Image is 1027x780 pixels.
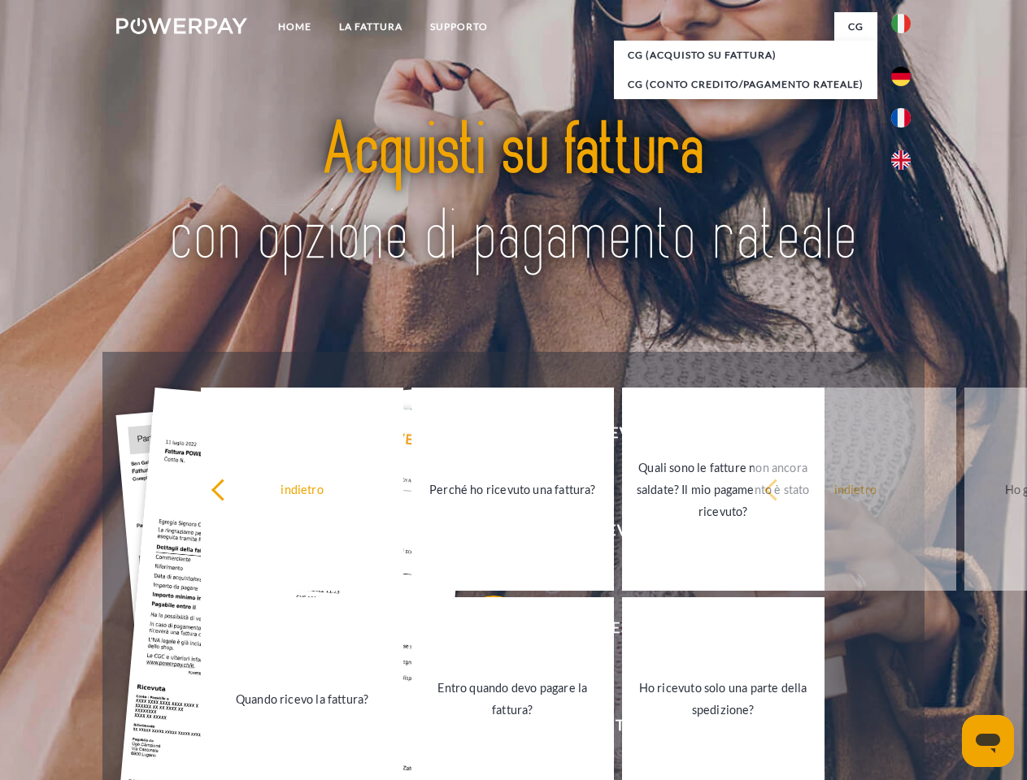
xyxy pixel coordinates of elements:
[416,12,502,41] a: Supporto
[116,18,247,34] img: logo-powerpay-white.svg
[155,78,872,311] img: title-powerpay_it.svg
[264,12,325,41] a: Home
[421,677,604,721] div: Entro quando devo pagare la fattura?
[891,67,911,86] img: de
[891,14,911,33] img: it
[764,478,946,500] div: indietro
[614,70,877,99] a: CG (Conto Credito/Pagamento rateale)
[834,12,877,41] a: CG
[211,687,394,709] div: Quando ricevo la fattura?
[614,41,877,70] a: CG (Acquisto su fattura)
[632,677,815,721] div: Ho ricevuto solo una parte della spedizione?
[962,715,1014,767] iframe: Pulsante per aprire la finestra di messaggistica
[891,150,911,170] img: en
[325,12,416,41] a: LA FATTURA
[891,108,911,128] img: fr
[622,388,825,591] a: Quali sono le fatture non ancora saldate? Il mio pagamento è stato ricevuto?
[211,478,394,500] div: indietro
[632,456,815,522] div: Quali sono le fatture non ancora saldate? Il mio pagamento è stato ricevuto?
[421,478,604,500] div: Perché ho ricevuto una fattura?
